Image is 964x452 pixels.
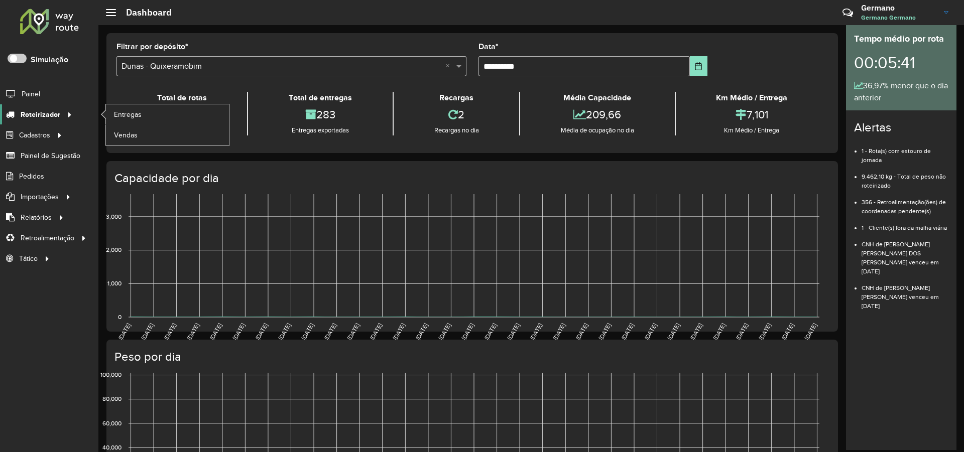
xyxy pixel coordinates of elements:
label: Data [478,41,499,53]
text: [DATE] [140,322,155,341]
a: Entregas [106,104,229,124]
text: [DATE] [712,322,727,341]
text: 0 [118,314,122,320]
span: Painel de Sugestão [21,150,80,161]
div: Tempo médio por rota [854,32,948,46]
span: Painel [22,89,40,99]
text: [DATE] [346,322,360,341]
text: [DATE] [208,322,223,341]
div: Total de entregas [251,92,390,104]
text: [DATE] [506,322,521,341]
div: Média de ocupação no dia [523,125,672,135]
span: Pedidos [19,171,44,182]
text: [DATE] [460,322,474,341]
text: [DATE] [574,322,589,341]
label: Simulação [31,54,68,66]
span: Tático [19,253,38,264]
h3: Germano [861,3,936,13]
span: Vendas [114,130,138,140]
li: CNH de [PERSON_NAME] [PERSON_NAME] DOS [PERSON_NAME] venceu em [DATE] [862,232,948,276]
text: 3,000 [106,213,122,220]
li: 1 - Rota(s) com estouro de jornada [862,139,948,165]
span: Entregas [114,109,142,120]
text: [DATE] [254,322,269,341]
h4: Capacidade por dia [114,171,828,186]
div: 00:05:41 [854,46,948,80]
h4: Alertas [854,120,948,135]
div: Média Capacidade [523,92,672,104]
text: [DATE] [780,322,795,341]
text: [DATE] [552,322,566,341]
text: [DATE] [803,322,818,341]
text: [DATE] [689,322,703,341]
text: [DATE] [369,322,383,341]
text: [DATE] [483,322,498,341]
text: [DATE] [300,322,315,341]
text: [DATE] [735,322,749,341]
div: Entregas exportadas [251,125,390,135]
text: 80,000 [102,396,122,402]
text: 2,000 [106,247,122,253]
text: [DATE] [758,322,772,341]
text: [DATE] [414,322,429,341]
span: Importações [21,192,59,202]
li: 9.462,10 kg - Total de peso não roteirizado [862,165,948,190]
span: Germano Germano [861,13,936,22]
span: Retroalimentação [21,233,74,243]
text: 40,000 [102,444,122,450]
text: [DATE] [666,322,681,341]
div: Km Médio / Entrega [678,92,825,104]
div: Km Médio / Entrega [678,125,825,135]
span: Roteirizador [21,109,60,120]
span: Cadastros [19,130,50,140]
button: Choose Date [690,56,707,76]
div: 7,101 [678,104,825,125]
li: 356 - Retroalimentação(ões) de coordenadas pendente(s) [862,190,948,216]
label: Filtrar por depósito [116,41,188,53]
div: 283 [251,104,390,125]
span: Relatórios [21,212,52,223]
text: [DATE] [163,322,177,341]
text: 60,000 [102,420,122,426]
text: [DATE] [186,322,200,341]
text: [DATE] [529,322,543,341]
text: [DATE] [392,322,406,341]
text: 1,000 [107,280,122,286]
div: 209,66 [523,104,672,125]
text: 100,000 [100,372,122,378]
text: [DATE] [231,322,246,341]
text: [DATE] [277,322,292,341]
div: 2 [396,104,517,125]
li: 1 - Cliente(s) fora da malha viária [862,216,948,232]
text: [DATE] [323,322,337,341]
span: Clear all [445,60,454,72]
div: Recargas [396,92,517,104]
li: CNH de [PERSON_NAME] [PERSON_NAME] venceu em [DATE] [862,276,948,311]
div: Total de rotas [119,92,245,104]
div: Recargas no dia [396,125,517,135]
text: [DATE] [437,322,452,341]
a: Vendas [106,125,229,145]
text: [DATE] [643,322,658,341]
h2: Dashboard [116,7,172,18]
a: Contato Rápido [837,2,859,24]
h4: Peso por dia [114,350,828,364]
div: 36,97% menor que o dia anterior [854,80,948,104]
text: [DATE] [597,322,612,341]
text: [DATE] [620,322,635,341]
text: [DATE] [117,322,132,341]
